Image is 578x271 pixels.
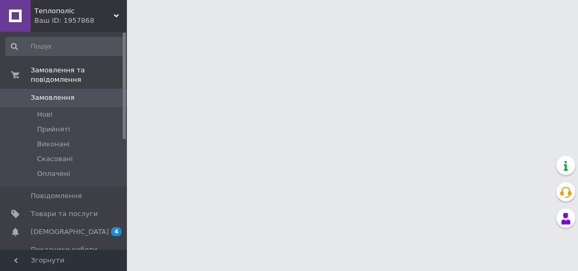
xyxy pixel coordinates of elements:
span: Виконані [37,139,70,149]
span: Скасовані [37,154,73,164]
span: Замовлення та повідомлення [31,66,127,85]
span: Замовлення [31,93,75,102]
span: Показники роботи компанії [31,245,98,264]
span: Товари та послуги [31,209,98,219]
span: Повідомлення [31,191,82,201]
input: Пошук [5,37,125,56]
span: Нові [37,110,52,119]
span: Прийняті [37,125,70,134]
span: Оплачені [37,169,70,179]
span: [DEMOGRAPHIC_DATA] [31,227,109,237]
span: Теплополіс [34,6,114,16]
span: 4 [111,227,122,236]
div: Ваш ID: 1957868 [34,16,127,25]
